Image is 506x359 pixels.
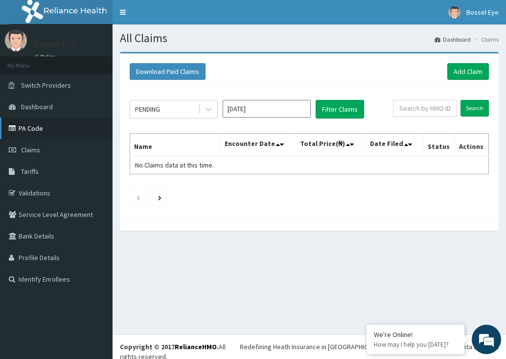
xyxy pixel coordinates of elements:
[34,53,58,60] a: Online
[366,134,423,156] th: Date Filed
[435,35,471,44] a: Dashboard
[158,193,161,202] a: Next page
[120,32,499,45] h1: All Claims
[135,104,160,114] div: PENDING
[5,29,27,51] img: User Image
[21,145,40,154] span: Claims
[424,134,455,156] th: Status
[448,6,460,19] img: User Image
[34,40,75,48] p: Bossel Eye
[136,193,140,202] a: Previous page
[466,8,499,17] span: Bossel Eye
[316,100,364,119] button: Filter Claims
[455,134,489,156] th: Actions
[220,134,296,156] th: Encounter Date
[374,340,457,349] p: How may I help you today?
[240,342,499,352] div: Redefining Heath Insurance in [GEOGRAPHIC_DATA] using Telemedicine and Data Science!
[130,63,206,80] button: Download Paid Claims
[393,100,457,117] input: Search by HMO ID
[21,167,39,176] span: Tariffs
[21,102,53,111] span: Dashboard
[120,342,219,351] strong: Copyright © 2017 .
[460,100,489,117] input: Search
[374,330,457,339] div: We're Online!
[223,100,311,118] input: Select Month and Year
[296,134,366,156] th: Total Price(₦)
[175,342,217,351] a: RelianceHMO
[21,81,71,90] span: Switch Providers
[130,134,221,156] th: Name
[135,161,214,169] span: No Claims data at this time.
[447,63,489,80] a: Add Claim
[472,35,499,44] li: Claims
